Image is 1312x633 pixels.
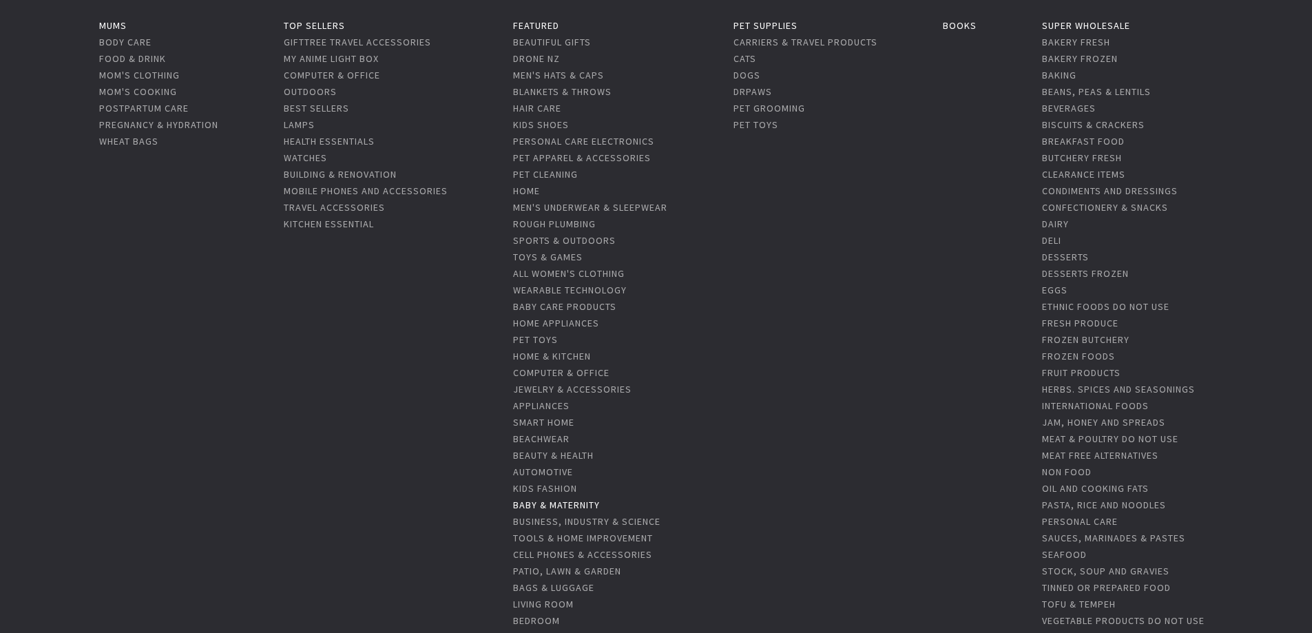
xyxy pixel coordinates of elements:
[733,85,772,98] a: DrPaws
[1042,383,1195,395] a: Herbs. Spices and Seasonings
[99,102,189,114] a: Postpartum Care
[513,118,569,131] a: Kids Shoes
[284,218,374,230] a: Kitchen Essential
[1042,581,1171,594] a: Tinned or Prepared Food
[513,449,594,461] a: Beauty & Health
[1042,433,1178,445] a: Meat & Poultry DO NOT USE
[1042,251,1089,263] a: Desserts
[513,19,559,32] a: Featured
[943,19,977,32] a: Books
[513,52,560,65] a: Drone NZ
[284,118,315,131] a: Lamps
[284,36,431,48] a: GiftTree Travel accessories
[513,614,560,627] a: Bedroom
[513,433,570,445] a: Beachwear
[513,168,578,180] a: Pet Cleaning
[513,333,558,346] a: Pet Toys
[1042,234,1061,247] a: Deli
[733,36,877,48] a: Carriers & Travel Products
[284,69,380,81] a: Computer & Office
[1042,350,1115,362] a: Frozen Foods
[513,135,654,147] a: Personal Care Electronics
[513,366,610,379] a: Computer & Office
[1042,185,1178,197] a: Condiments and Dressings
[513,102,561,114] a: Hair Care
[513,581,594,594] a: Bags & Luggage
[284,201,385,214] a: Travel Accessories
[513,466,573,478] a: Automotive
[1042,548,1087,561] a: Seafood
[1042,201,1168,214] a: Confectionery & Snacks
[99,19,127,32] a: Mums
[513,218,596,230] a: Rough Plumbing
[284,52,379,65] a: My Anime Light Box
[1042,152,1122,164] a: Butchery Fresh
[99,69,180,81] a: Mom's Clothing
[513,284,627,296] a: Wearable Technology
[513,201,667,214] a: Men's Underwear & Sleepwear
[513,416,574,428] a: Smart Home
[1042,532,1185,544] a: Sauces, Marinades & Pastes
[513,152,651,164] a: Pet Apparel & Accessories
[99,85,177,98] a: Mom's Cooking
[1042,168,1125,180] a: Clearance Items
[1042,466,1092,478] a: Non Food
[1042,317,1118,329] a: Fresh Produce
[99,36,152,48] a: Body Care
[284,19,345,32] a: Top Sellers
[733,69,760,81] a: Dogs
[513,399,570,412] a: Appliances
[513,548,652,561] a: Cell Phones & Accessories
[513,598,574,610] a: Living room
[1042,598,1116,610] a: Tofu & Tempeh
[1042,482,1149,495] a: Oil and Cooking Fats
[513,300,616,313] a: Baby care Products
[99,135,158,147] a: Wheat Bags
[513,515,660,528] a: Business, Industry & Science
[1042,118,1145,131] a: Biscuits & Crackers
[513,36,591,48] a: Beautiful Gifts
[284,102,349,114] a: Best Sellers
[513,317,599,329] a: Home Appliances
[1042,267,1129,280] a: Desserts Frozen
[733,52,756,65] a: Cats
[1042,515,1118,528] a: Personal Care
[1042,36,1110,48] a: Bakery Fresh
[733,118,778,131] a: Pet Toys
[1042,85,1151,98] a: Beans, Peas & Lentils
[513,85,612,98] a: Blankets & Throws
[513,565,621,577] a: Patio, Lawn & Garden
[1042,19,1130,32] a: Super Wholesale
[99,118,218,131] a: Pregnancy & Hydration
[513,185,540,197] a: Home
[513,69,604,81] a: Men's Hats & Caps
[513,234,616,247] a: Sports & Outdoors
[1042,102,1096,114] a: Beverages
[733,19,798,32] a: Pet Supplies
[513,267,625,280] a: All Women's Clothing
[284,185,448,197] a: Mobile Phones And Accessories
[1042,135,1125,147] a: Breakfast Food
[1042,565,1169,577] a: Stock, Soup and Gravies
[1042,333,1129,346] a: Frozen Butchery
[513,251,583,263] a: Toys & Games
[1042,69,1076,81] a: Baking
[1042,218,1069,230] a: Dairy
[733,102,805,114] a: Pet Grooming
[284,168,397,180] a: Building & Renovation
[284,85,337,98] a: Outdoors
[284,152,327,164] a: Watches
[513,383,632,395] a: Jewelry & Accessories
[1042,366,1121,379] a: Fruit Products
[1042,284,1068,296] a: Eggs
[1042,449,1158,461] a: Meat Free Alternatives
[513,350,591,362] a: Home & Kitchen
[1042,399,1149,412] a: International Foods
[1042,499,1166,511] a: Pasta, Rice and Noodles
[1042,614,1205,627] a: Vegetable Products DO NOT USE
[513,499,600,511] a: Baby & Maternity
[513,532,653,544] a: Tools & Home Improvement
[99,52,166,65] a: Food & Drink
[1042,416,1165,428] a: Jam, Honey and Spreads
[1042,52,1118,65] a: Bakery Frozen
